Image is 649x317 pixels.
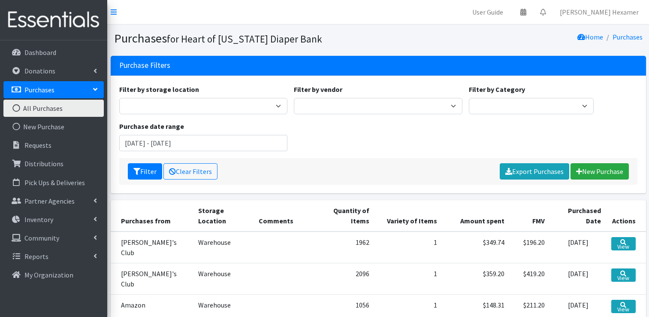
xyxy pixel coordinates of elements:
[3,44,104,61] a: Dashboard
[442,200,510,232] th: Amount spent
[119,61,170,70] h3: Purchase Filters
[571,163,629,180] a: New Purchase
[3,229,104,247] a: Community
[24,85,54,94] p: Purchases
[510,200,550,232] th: FMV
[24,252,48,261] p: Reports
[465,3,510,21] a: User Guide
[163,163,217,180] a: Clear Filters
[3,266,104,283] a: My Organization
[3,62,104,79] a: Donations
[510,232,550,263] td: $196.20
[3,81,104,98] a: Purchases
[314,232,374,263] td: 1962
[254,200,314,232] th: Comments
[374,263,442,294] td: 1
[3,6,104,34] img: HumanEssentials
[119,84,199,94] label: Filter by storage location
[550,263,606,294] td: [DATE]
[119,135,288,151] input: January 1, 2011 - December 31, 2011
[442,232,510,263] td: $349.74
[550,200,606,232] th: Purchased Date
[3,211,104,228] a: Inventory
[193,232,254,263] td: Warehouse
[553,3,646,21] a: [PERSON_NAME] Hexamer
[3,174,104,191] a: Pick Ups & Deliveries
[3,155,104,172] a: Distributions
[193,200,254,232] th: Storage Location
[550,232,606,263] td: [DATE]
[24,178,85,187] p: Pick Ups & Deliveries
[3,248,104,265] a: Reports
[510,263,550,294] td: $419.20
[24,197,75,205] p: Partner Agencies
[442,263,510,294] td: $359.20
[3,118,104,135] a: New Purchase
[3,137,104,154] a: Requests
[167,33,322,45] small: for Heart of [US_STATE] Diaper Bank
[3,100,104,117] a: All Purchases
[500,163,569,180] a: Export Purchases
[613,33,643,41] a: Purchases
[128,163,162,180] button: Filter
[24,141,51,149] p: Requests
[611,268,635,282] a: View
[469,84,525,94] label: Filter by Category
[3,192,104,210] a: Partner Agencies
[606,200,646,232] th: Actions
[111,200,193,232] th: Purchases from
[314,200,374,232] th: Quantity of Items
[24,215,53,224] p: Inventory
[111,263,193,294] td: [PERSON_NAME]'s Club
[611,237,635,250] a: View
[193,263,254,294] td: Warehouse
[577,33,603,41] a: Home
[24,48,56,57] p: Dashboard
[294,84,342,94] label: Filter by vendor
[611,300,635,313] a: View
[24,271,73,279] p: My Organization
[374,200,442,232] th: Variety of Items
[314,263,374,294] td: 2096
[24,67,55,75] p: Donations
[119,121,184,131] label: Purchase date range
[111,232,193,263] td: [PERSON_NAME]'s Club
[374,232,442,263] td: 1
[24,159,63,168] p: Distributions
[114,31,375,46] h1: Purchases
[24,234,59,242] p: Community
